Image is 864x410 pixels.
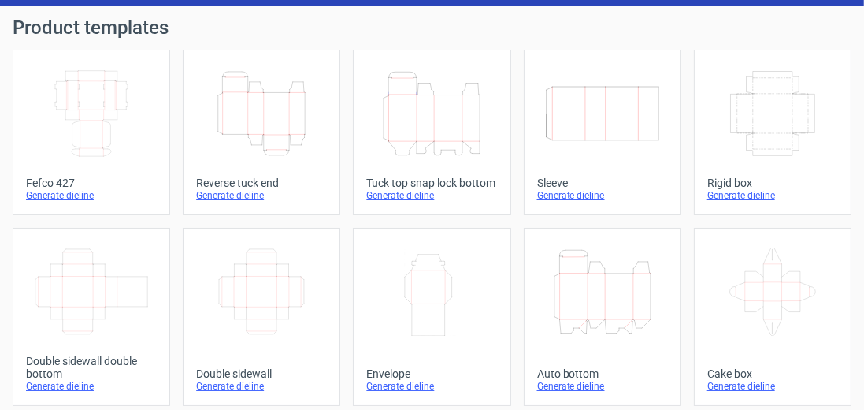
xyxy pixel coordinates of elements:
a: Tuck top snap lock bottomGenerate dieline [353,50,510,215]
div: Generate dieline [26,189,157,202]
div: Generate dieline [707,380,838,393]
div: Rigid box [707,177,838,189]
a: Rigid boxGenerate dieline [694,50,851,215]
a: Double sidewallGenerate dieline [183,228,340,406]
div: Envelope [366,367,497,380]
div: Generate dieline [366,189,497,202]
h1: Product templates [13,18,851,37]
div: Tuck top snap lock bottom [366,177,497,189]
a: Cake boxGenerate dieline [694,228,851,406]
div: Fefco 427 [26,177,157,189]
div: Reverse tuck end [196,177,327,189]
div: Generate dieline [26,380,157,393]
div: Cake box [707,367,838,380]
div: Generate dieline [366,380,497,393]
div: Generate dieline [537,189,668,202]
div: Double sidewall [196,367,327,380]
div: Generate dieline [707,189,838,202]
div: Generate dieline [537,380,668,393]
a: SleeveGenerate dieline [524,50,681,215]
a: Double sidewall double bottomGenerate dieline [13,228,170,406]
div: Auto bottom [537,367,668,380]
div: Generate dieline [196,380,327,393]
div: Generate dieline [196,189,327,202]
div: Sleeve [537,177,668,189]
a: Fefco 427Generate dieline [13,50,170,215]
a: Reverse tuck endGenerate dieline [183,50,340,215]
a: EnvelopeGenerate dieline [353,228,510,406]
div: Double sidewall double bottom [26,355,157,380]
a: Auto bottomGenerate dieline [524,228,681,406]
